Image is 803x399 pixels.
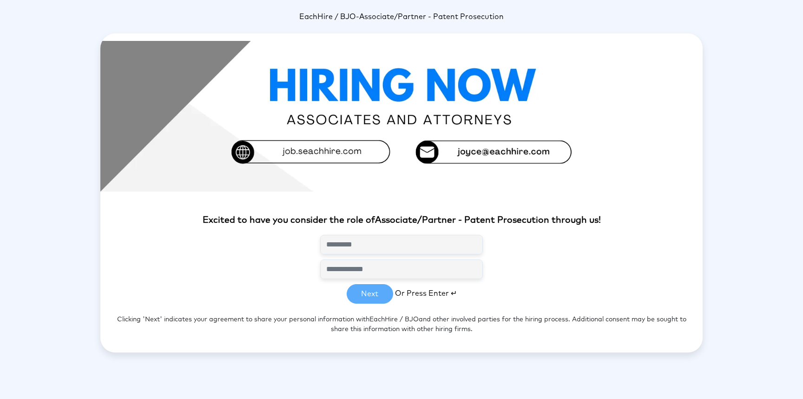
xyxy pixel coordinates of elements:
span: Or Press Enter ↵ [395,290,457,297]
p: - [100,11,703,22]
span: Associate/Partner - Patent Prosecution [359,13,504,20]
span: EachHire / BJO [299,13,356,20]
span: Associate/Partner - Patent Prosecution through us! [375,216,601,225]
p: Excited to have you consider the role of [100,214,703,227]
p: Clicking 'Next' indicates your agreement to share your personal information with and other involv... [100,304,703,346]
span: EachHire / BJO [369,316,419,323]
